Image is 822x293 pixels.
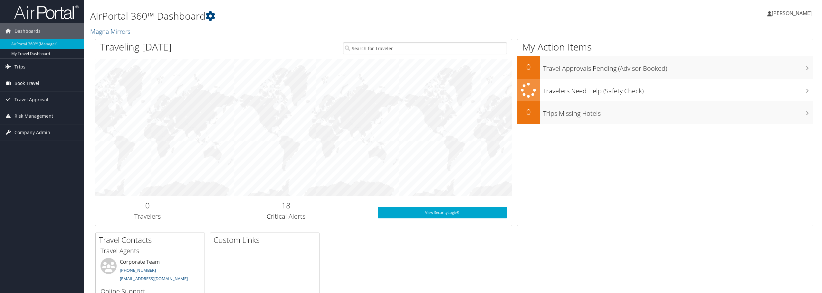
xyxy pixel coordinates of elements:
span: Risk Management [14,108,53,124]
h2: 18 [204,200,368,211]
a: Magna Mirrors [90,27,132,35]
span: Book Travel [14,75,39,91]
a: 0Trips Missing Hotels [517,101,813,124]
h3: Travelers [100,212,195,221]
h2: Custom Links [214,234,319,245]
h3: Travel Approvals Pending (Advisor Booked) [543,60,813,73]
h2: 0 [100,200,195,211]
span: Travel Approval [14,91,48,107]
span: Company Admin [14,124,50,140]
h1: My Action Items [517,40,813,53]
a: [EMAIL_ADDRESS][DOMAIN_NAME] [120,275,188,281]
li: Corporate Team [97,258,203,284]
h3: Travelers Need Help (Safety Check) [543,83,813,95]
h1: AirPortal 360™ Dashboard [90,9,576,23]
h2: 0 [517,106,540,117]
span: Trips [14,59,25,75]
h3: Critical Alerts [204,212,368,221]
a: Travelers Need Help (Safety Check) [517,78,813,101]
a: [PERSON_NAME] [767,3,818,23]
span: Dashboards [14,23,41,39]
a: View SecurityLogic® [378,206,507,218]
h2: 0 [517,61,540,72]
a: [PHONE_NUMBER] [120,267,156,273]
h3: Trips Missing Hotels [543,105,813,118]
input: Search for Traveler [343,42,507,54]
span: [PERSON_NAME] [772,9,812,16]
h3: Travel Agents [100,246,200,255]
h2: Travel Contacts [99,234,205,245]
img: airportal-logo.png [14,4,79,19]
a: 0Travel Approvals Pending (Advisor Booked) [517,56,813,78]
h1: Traveling [DATE] [100,40,172,53]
